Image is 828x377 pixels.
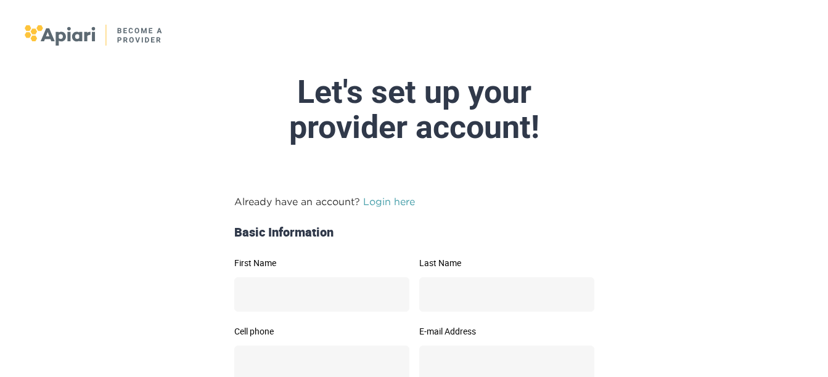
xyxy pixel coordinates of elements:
label: First Name [234,259,409,267]
label: E-mail Address [419,327,594,336]
img: logo [25,25,163,46]
label: Last Name [419,259,594,267]
p: Already have an account? [234,194,594,209]
div: Basic Information [229,224,599,241]
label: Cell phone [234,327,409,336]
a: Login here [363,196,415,207]
div: Let's set up your provider account! [123,75,705,145]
